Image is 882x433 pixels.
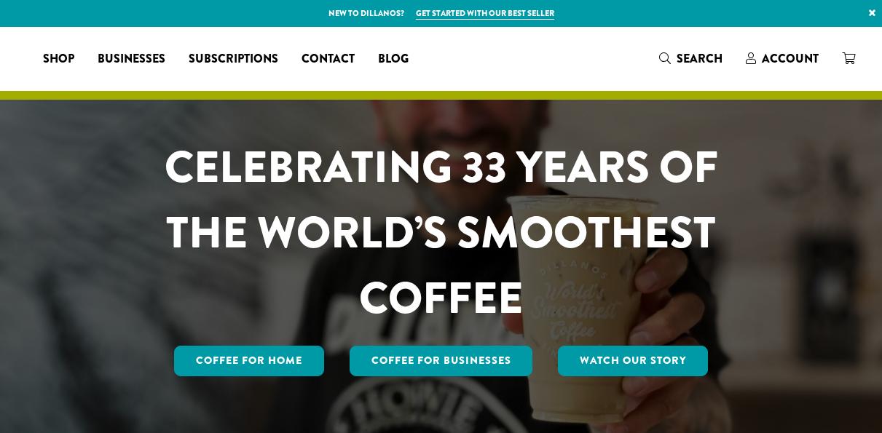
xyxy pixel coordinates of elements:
[378,50,409,68] span: Blog
[762,50,819,67] span: Account
[98,50,165,68] span: Businesses
[174,346,324,376] a: Coffee for Home
[677,50,722,67] span: Search
[350,346,533,376] a: Coffee For Businesses
[302,50,355,68] span: Contact
[43,50,74,68] span: Shop
[122,135,761,331] h1: CELEBRATING 33 YEARS OF THE WORLD’S SMOOTHEST COFFEE
[31,47,86,71] a: Shop
[189,50,278,68] span: Subscriptions
[558,346,708,376] a: Watch Our Story
[416,7,554,20] a: Get started with our best seller
[647,47,734,71] a: Search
